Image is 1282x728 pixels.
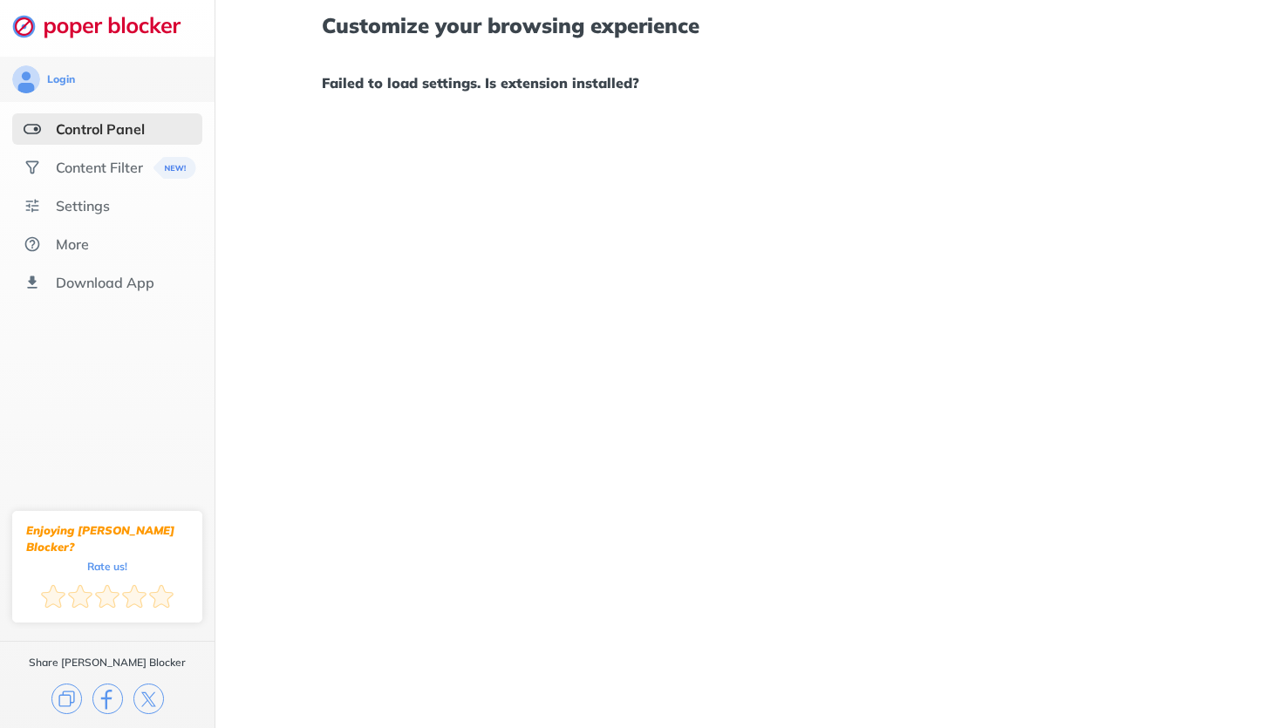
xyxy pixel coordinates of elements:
img: social.svg [24,159,41,176]
img: menuBanner.svg [153,157,196,179]
img: settings.svg [24,197,41,214]
div: Share [PERSON_NAME] Blocker [29,656,186,670]
img: facebook.svg [92,684,123,714]
h1: Failed to load settings. Is extension installed? [322,71,1175,94]
div: Rate us! [87,562,127,570]
img: download-app.svg [24,274,41,291]
img: features-selected.svg [24,120,41,138]
div: Control Panel [56,120,145,138]
div: Login [47,72,75,86]
img: copy.svg [51,684,82,714]
img: about.svg [24,235,41,253]
img: avatar.svg [12,65,40,93]
img: logo-webpage.svg [12,14,200,38]
div: Download App [56,274,154,291]
img: x.svg [133,684,164,714]
div: Enjoying [PERSON_NAME] Blocker? [26,522,188,555]
div: Settings [56,197,110,214]
div: Content Filter [56,159,143,176]
h1: Customize your browsing experience [322,14,1175,37]
div: More [56,235,89,253]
